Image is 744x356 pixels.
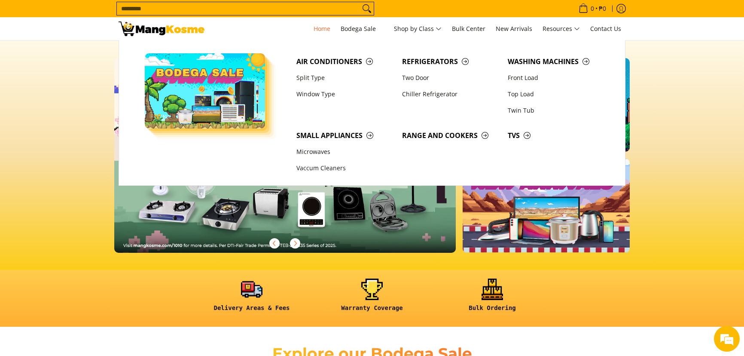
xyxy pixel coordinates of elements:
span: Home [314,25,330,33]
button: Next [286,234,305,253]
a: Shop by Class [390,17,446,40]
a: Split Type [292,70,398,86]
span: Small Appliances [296,130,393,141]
a: <h6><strong>Bulk Ordering</strong></h6> [436,279,548,319]
nav: Main Menu [213,17,625,40]
a: Bulk Center [448,17,490,40]
a: Top Load [503,86,609,102]
a: Contact Us [586,17,625,40]
a: New Arrivals [491,17,537,40]
span: Air Conditioners [296,56,393,67]
span: Range and Cookers [402,130,499,141]
a: Home [309,17,335,40]
span: New Arrivals [496,25,532,33]
span: Resources [543,24,580,34]
a: Washing Machines [503,53,609,70]
span: 0 [589,6,595,12]
a: <h6><strong>Delivery Areas & Fees</strong></h6> [196,279,308,319]
a: Front Load [503,70,609,86]
a: Vaccum Cleaners [292,160,398,177]
a: Bodega Sale [336,17,388,40]
a: <h6><strong>Warranty Coverage</strong></h6> [316,279,428,319]
button: Previous [265,234,284,253]
img: Mang Kosme: Your Home Appliances Warehouse Sale Partner! [119,21,204,36]
a: More [114,58,483,267]
span: TVs [508,130,605,141]
a: Small Appliances [292,127,398,144]
a: Air Conditioners [292,53,398,70]
span: Washing Machines [508,56,605,67]
span: ₱0 [598,6,607,12]
a: Refrigerators [398,53,503,70]
a: Chiller Refrigerator [398,86,503,102]
a: Microwaves [292,144,398,160]
a: Resources [538,17,584,40]
span: Refrigerators [402,56,499,67]
a: Range and Cookers [398,127,503,144]
a: TVs [503,127,609,144]
a: Two Door [398,70,503,86]
span: Contact Us [590,25,621,33]
img: Bodega Sale [145,53,265,129]
span: Shop by Class [394,24,442,34]
button: Search [360,2,374,15]
a: Window Type [292,86,398,102]
a: Twin Tub [503,102,609,119]
span: Bulk Center [452,25,485,33]
span: • [576,4,609,13]
span: Bodega Sale [341,24,384,34]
